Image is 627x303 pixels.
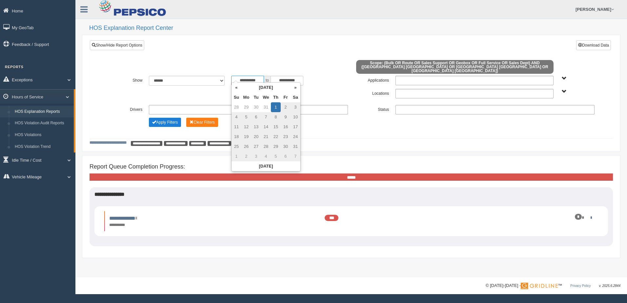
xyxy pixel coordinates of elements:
th: [DATE] [232,161,300,171]
th: Tu [251,92,261,102]
label: Locations [351,89,392,97]
td: 3 [291,102,300,112]
td: 29 [271,142,281,151]
h2: HOS Explanation Report Center [89,25,620,31]
th: « [232,83,241,92]
td: 7 [291,151,300,161]
td: 15 [271,122,281,132]
a: Show/Hide Report Options [90,40,144,50]
td: 11 [232,122,241,132]
td: 22 [271,132,281,142]
img: Gridline [521,283,558,289]
td: 9 [281,112,291,122]
td: 21 [261,132,271,142]
td: 3 [251,151,261,161]
a: Privacy Policy [570,284,591,288]
td: 24 [291,132,300,142]
td: 30 [251,102,261,112]
td: 26 [241,142,251,151]
td: 28 [232,102,241,112]
td: 7 [261,112,271,122]
td: 18 [232,132,241,142]
td: 6 [281,151,291,161]
td: 27 [251,142,261,151]
td: 2 [281,102,291,112]
th: Mo [241,92,251,102]
label: Applications [351,76,392,84]
td: 29 [241,102,251,112]
td: 16 [281,122,291,132]
td: 5 [271,151,281,161]
td: 17 [291,122,300,132]
td: 5 [241,112,251,122]
td: 31 [261,102,271,112]
button: Change Filter Options [149,118,181,127]
span: Scope: (Bulk OR Route OR Sales Support OR Geobox OR Full Service OR Sales Dept) AND ([GEOGRAPHIC_... [356,60,554,74]
td: 1 [232,151,241,161]
td: 20 [251,132,261,142]
th: Th [271,92,281,102]
span: to [264,76,271,86]
td: 8 [271,112,281,122]
th: » [291,83,300,92]
td: 19 [241,132,251,142]
label: Drivers [105,105,146,113]
td: 30 [281,142,291,151]
th: [DATE] [241,83,291,92]
label: Status [351,105,392,113]
td: 14 [261,122,271,132]
td: 2 [241,151,251,161]
td: 4 [261,151,271,161]
td: 23 [281,132,291,142]
td: 4 [232,112,241,122]
td: 31 [291,142,300,151]
a: HOS Violation Audit Reports [12,117,74,129]
td: 13 [251,122,261,132]
h4: Report Queue Completion Progress: [90,164,613,170]
td: 10 [291,112,300,122]
th: Su [232,92,241,102]
label: Show [105,76,146,84]
a: HOS Violation Trend [12,141,74,153]
div: © [DATE]-[DATE] - ™ [486,282,620,289]
th: Sa [291,92,300,102]
button: Download Data [576,40,611,50]
th: Fr [281,92,291,102]
span: v. 2025.6.2844 [599,284,620,288]
th: We [261,92,271,102]
td: 6 [251,112,261,122]
button: Change Filter Options [186,118,218,127]
td: 28 [261,142,271,151]
a: HOS Violations [12,129,74,141]
a: HOS Explanation Reports [12,106,74,118]
li: Expand [104,211,598,231]
td: 1 [271,102,281,112]
td: 25 [232,142,241,151]
td: 12 [241,122,251,132]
